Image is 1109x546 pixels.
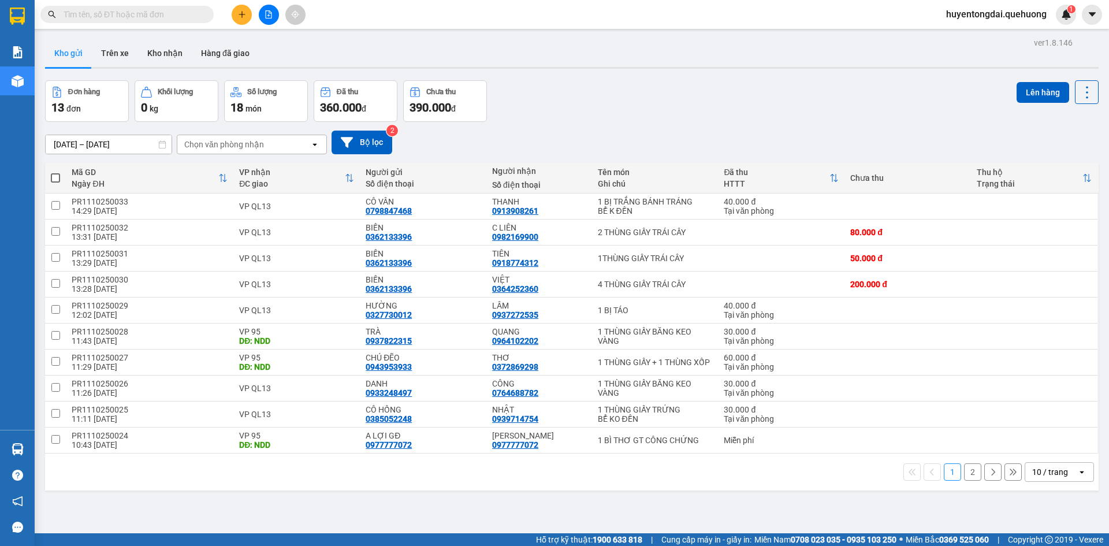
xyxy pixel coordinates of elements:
[72,284,228,294] div: 13:28 [DATE]
[492,362,538,372] div: 0372869298
[366,310,412,320] div: 0327730012
[366,197,481,206] div: CÔ VÂN
[598,197,713,206] div: 1 BỊ TRẮNG BÁNH TRÁNG
[366,414,412,424] div: 0385052248
[366,379,481,388] div: DANH
[1045,536,1053,544] span: copyright
[598,280,713,289] div: 4 THÙNG GIẤY TRÁI CÂY
[291,10,299,18] span: aim
[366,206,412,216] div: 0798847468
[72,405,228,414] div: PR1110250025
[410,101,451,114] span: 390.000
[72,388,228,398] div: 11:26 [DATE]
[403,80,487,122] button: Chưa thu390.000đ
[598,405,713,414] div: 1 THÙNG GIẤY TRỨNG
[72,223,228,232] div: PR1110250032
[964,463,981,481] button: 2
[285,5,306,25] button: aim
[724,405,839,414] div: 30.000 đ
[899,537,903,542] span: ⚪️
[1061,9,1071,20] img: icon-new-feature
[492,388,538,398] div: 0764688782
[72,310,228,320] div: 12:02 [DATE]
[426,88,456,96] div: Chưa thu
[451,104,456,113] span: đ
[661,533,751,546] span: Cung cấp máy in - giấy in:
[239,410,354,419] div: VP QL13
[1069,5,1073,13] span: 1
[224,80,308,122] button: Số lượng18món
[724,310,839,320] div: Tại văn phòng
[245,104,262,113] span: món
[158,88,193,96] div: Khối lượng
[320,101,362,114] span: 360.000
[366,336,412,346] div: 0937822315
[492,166,586,176] div: Người nhận
[754,533,896,546] span: Miền Nam
[265,10,273,18] span: file-add
[259,5,279,25] button: file-add
[492,301,586,310] div: LÂM
[45,80,129,122] button: Đơn hàng13đơn
[233,163,360,194] th: Toggle SortBy
[314,80,397,122] button: Đã thu360.000đ
[492,249,586,258] div: TIÊN
[366,388,412,398] div: 0933248497
[72,168,218,177] div: Mã GD
[492,258,538,268] div: 0918774312
[492,206,538,216] div: 0913908261
[366,362,412,372] div: 0943953933
[72,206,228,216] div: 14:29 [DATE]
[492,405,586,414] div: NHẬT
[598,436,713,445] div: 1 BÌ THƠ GT CÔNG CHỨNG
[598,379,713,398] div: 1 THÙNG GIẤY BĂNG KEO VÀNG
[72,179,218,188] div: Ngày ĐH
[72,431,228,440] div: PR1110250024
[598,358,713,367] div: 1 THÙNG GIẤY + 1 THÙNG XỐP
[366,249,481,258] div: BIẾN
[939,535,989,544] strong: 0369 525 060
[724,168,829,177] div: Đã thu
[651,533,653,546] span: |
[239,179,345,188] div: ĐC giao
[724,206,839,216] div: Tại văn phòng
[366,258,412,268] div: 0362133396
[332,131,392,154] button: Bộ lọc
[362,104,366,113] span: đ
[998,533,999,546] span: |
[366,275,481,284] div: BIẾN
[48,10,56,18] span: search
[310,140,319,149] svg: open
[366,284,412,294] div: 0362133396
[46,135,172,154] input: Select a date range.
[141,101,147,114] span: 0
[45,39,92,67] button: Kho gửi
[724,362,839,372] div: Tại văn phòng
[1017,82,1069,103] button: Lên hàng
[337,88,358,96] div: Đã thu
[192,39,259,67] button: Hàng đã giao
[492,180,586,190] div: Số điện thoại
[239,306,354,315] div: VP QL13
[239,440,354,450] div: DĐ: NDD
[366,223,481,232] div: BIẾN
[366,405,481,414] div: CÔ HỒNG
[850,280,965,289] div: 200.000 đ
[492,223,586,232] div: C LIÊN
[12,522,23,533] span: message
[92,39,138,67] button: Trên xe
[12,470,23,481] span: question-circle
[850,228,965,237] div: 80.000 đ
[138,39,192,67] button: Kho nhận
[1067,5,1075,13] sup: 1
[239,336,354,346] div: DĐ: NDD
[598,254,713,263] div: 1THÙNG GIẤY TRÁI CÂY
[72,232,228,242] div: 13:31 [DATE]
[72,336,228,346] div: 11:43 [DATE]
[598,168,713,177] div: Tên món
[598,206,713,216] div: BỂ K ĐỀN
[598,327,713,346] div: 1 THÙNG GIẤY BĂNG KEO VÀNG
[724,179,829,188] div: HTTT
[598,228,713,237] div: 2 THÙNG GIẤY TRÁI CÂY
[971,163,1097,194] th: Toggle SortBy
